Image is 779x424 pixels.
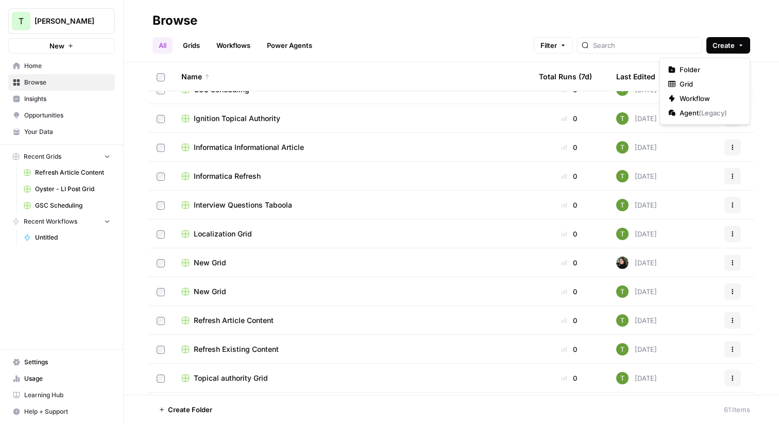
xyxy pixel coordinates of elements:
a: All [153,37,173,54]
span: Interview Questions Taboola [194,200,292,210]
button: Recent Grids [8,149,115,164]
div: Browse [153,12,197,29]
img: yba7bbzze900hr86j8rqqvfn473j [616,170,629,182]
a: Workflows [210,37,257,54]
a: Opportunities [8,107,115,124]
div: 0 [539,171,600,181]
span: Refresh Article Content [35,168,110,177]
span: Home [24,61,110,71]
div: 0 [539,258,600,268]
div: [DATE] [616,141,657,154]
a: Refresh Existing Content [181,344,522,354]
a: Localization Grid [181,229,522,239]
a: Refresh Article Content [19,164,115,181]
span: Grid [680,79,737,89]
span: Help + Support [24,407,110,416]
button: Create [706,37,750,54]
img: yba7bbzze900hr86j8rqqvfn473j [616,372,629,384]
span: Filter [540,40,557,50]
a: Settings [8,354,115,370]
img: yba7bbzze900hr86j8rqqvfn473j [616,112,629,125]
a: Topical authority Grid [181,373,522,383]
div: 61 Items [724,404,750,415]
div: 0 [539,286,600,297]
span: Informatica Informational Article [194,142,304,152]
span: [PERSON_NAME] [35,16,97,26]
a: Usage [8,370,115,387]
div: 0 [539,229,600,239]
span: Topical authority Grid [194,373,268,383]
span: Insights [24,94,110,104]
div: Create [659,58,750,125]
a: Interview Questions Taboola [181,200,522,210]
div: [DATE] [616,372,657,384]
div: 0 [539,142,600,152]
span: GSC Scheduling [35,201,110,210]
a: Home [8,58,115,74]
img: yba7bbzze900hr86j8rqqvfn473j [616,228,629,240]
span: Your Data [24,127,110,137]
button: Filter [534,37,573,54]
span: New [49,41,64,51]
a: Insights [8,91,115,107]
button: Create Folder [153,401,218,418]
a: New Grid [181,286,522,297]
div: Last Edited [616,62,655,91]
span: Oyster - LI Post Grid [35,184,110,194]
button: New [8,38,115,54]
div: [DATE] [616,228,657,240]
div: 0 [539,113,600,124]
img: yba7bbzze900hr86j8rqqvfn473j [616,314,629,327]
span: Ignition Topical Authority [194,113,280,124]
img: yba7bbzze900hr86j8rqqvfn473j [616,199,629,211]
div: [DATE] [616,285,657,298]
div: 0 [539,200,600,210]
a: Informatica Informational Article [181,142,522,152]
button: Recent Workflows [8,214,115,229]
span: Folder [680,64,737,75]
span: Agent [680,108,737,118]
div: 0 [539,344,600,354]
img: eoqc67reg7z2luvnwhy7wyvdqmsw [616,257,629,269]
span: Workflow [680,93,737,104]
span: New Grid [194,286,226,297]
span: Settings [24,358,110,367]
a: Learning Hub [8,387,115,403]
span: Learning Hub [24,391,110,400]
div: [DATE] [616,257,657,269]
div: [DATE] [616,170,657,182]
span: Informatica Refresh [194,171,261,181]
img: yba7bbzze900hr86j8rqqvfn473j [616,285,629,298]
input: Search [593,40,698,50]
a: Your Data [8,124,115,140]
button: Workspace: Travis Demo [8,8,115,34]
span: Untitled [35,233,110,242]
span: Browse [24,78,110,87]
a: Oyster - LI Post Grid [19,181,115,197]
div: 0 [539,373,600,383]
div: Total Runs (7d) [539,62,592,91]
span: Usage [24,374,110,383]
span: Create Folder [168,404,212,415]
img: yba7bbzze900hr86j8rqqvfn473j [616,343,629,355]
a: Grids [177,37,206,54]
a: Power Agents [261,37,318,54]
span: T [19,15,24,27]
a: Informatica Refresh [181,171,522,181]
span: Opportunities [24,111,110,120]
a: Refresh Article Content [181,315,522,326]
div: [DATE] [616,343,657,355]
span: ( Legacy ) [699,109,727,117]
a: Ignition Topical Authority [181,113,522,124]
div: 0 [539,315,600,326]
div: [DATE] [616,112,657,125]
a: GSC Scheduling [19,197,115,214]
span: Refresh Article Content [194,315,274,326]
span: Localization Grid [194,229,252,239]
span: Refresh Existing Content [194,344,279,354]
span: New Grid [194,258,226,268]
a: Untitled [19,229,115,246]
div: [DATE] [616,199,657,211]
img: yba7bbzze900hr86j8rqqvfn473j [616,141,629,154]
a: Browse [8,74,115,91]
